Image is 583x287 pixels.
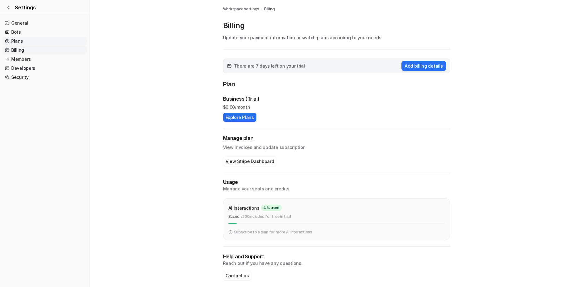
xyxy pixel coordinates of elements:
[223,34,450,41] p: Update your payment information or switch plans according to your needs
[223,113,256,122] button: Explore Plans
[401,61,446,71] button: Add billing details
[2,28,87,36] a: Bots
[2,46,87,55] a: Billing
[2,73,87,82] a: Security
[223,104,450,110] p: $ 0.00/month
[15,4,36,11] span: Settings
[2,19,87,27] a: General
[2,55,87,64] a: Members
[241,214,291,219] p: / 200 included for free in trial
[234,229,312,235] p: Subscribe to a plan for more AI interactions
[2,37,87,45] a: Plans
[223,21,450,31] p: Billing
[223,186,450,192] p: Manage your seats and credits
[264,6,274,12] a: Billing
[223,253,450,260] p: Help and Support
[2,64,87,73] a: Developers
[223,271,251,280] button: Contact us
[223,79,450,90] p: Plan
[223,179,450,186] p: Usage
[223,157,277,166] button: View Stripe Dashboard
[228,214,240,219] p: 8 used
[223,95,260,103] p: Business (Trial)
[223,135,450,142] h2: Manage plan
[228,205,260,211] p: AI interactions
[223,6,260,12] a: Workspace settings
[223,142,450,151] p: View invoices and update subscription
[223,260,450,266] p: Reach out if you have any questions.
[261,205,281,211] span: 4 % used
[227,64,231,68] img: calender-icon.svg
[234,63,305,69] span: There are 7 days left on your trial
[261,6,262,12] span: /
